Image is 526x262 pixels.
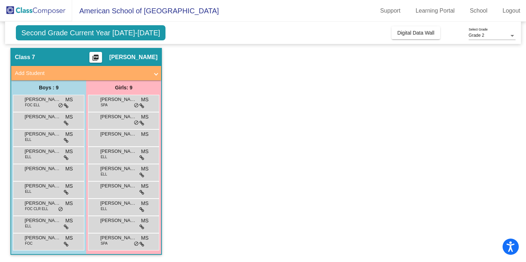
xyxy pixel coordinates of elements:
[141,130,149,138] span: MS
[392,26,440,39] button: Digital Data Wall
[100,200,136,207] span: [PERSON_NAME] [PERSON_NAME]
[65,148,73,155] span: MS
[25,223,31,229] span: ELL
[11,66,161,80] mat-expansion-panel-header: Add Student
[375,5,406,17] a: Support
[15,54,35,61] span: Class 7
[397,30,434,36] span: Digital Data Wall
[134,241,139,247] span: do_not_disturb_alt
[65,234,73,242] span: MS
[101,154,107,160] span: ELL
[86,80,161,95] div: Girls: 9
[25,130,61,138] span: [PERSON_NAME]
[15,69,149,77] mat-panel-title: Add Student
[65,182,73,190] span: MS
[134,120,139,126] span: do_not_disturb_alt
[25,113,61,120] span: [PERSON_NAME]
[141,148,149,155] span: MS
[65,200,73,207] span: MS
[25,165,61,172] span: [PERSON_NAME]
[497,5,526,17] a: Logout
[65,165,73,173] span: MS
[141,165,149,173] span: MS
[25,189,31,194] span: ELL
[65,113,73,121] span: MS
[141,96,149,103] span: MS
[469,33,484,38] span: Grade 2
[25,96,61,103] span: [PERSON_NAME]
[101,102,107,108] span: SPA
[25,234,61,241] span: [PERSON_NAME]
[65,217,73,225] span: MS
[100,113,136,120] span: [PERSON_NAME]
[65,130,73,138] span: MS
[11,80,86,95] div: Boys : 9
[58,103,63,108] span: do_not_disturb_alt
[25,137,31,142] span: ELL
[100,165,136,172] span: [PERSON_NAME]
[100,182,136,190] span: [PERSON_NAME]
[464,5,493,17] a: School
[109,54,158,61] span: [PERSON_NAME]
[25,217,61,224] span: [PERSON_NAME]
[100,148,136,155] span: [PERSON_NAME]
[100,96,136,103] span: [PERSON_NAME]
[89,52,102,63] button: Print Students Details
[101,206,107,212] span: ELL
[25,102,40,108] span: FOC ELL
[100,130,136,138] span: [PERSON_NAME]
[134,103,139,108] span: do_not_disturb_alt
[65,96,73,103] span: MS
[25,241,32,246] span: FOC
[141,200,149,207] span: MS
[100,217,136,224] span: [PERSON_NAME]
[58,207,63,212] span: do_not_disturb_alt
[101,241,107,246] span: SPA
[25,148,61,155] span: [PERSON_NAME]
[141,113,149,121] span: MS
[101,172,107,177] span: ELL
[141,182,149,190] span: MS
[25,200,61,207] span: [PERSON_NAME]
[141,234,149,242] span: MS
[100,234,136,241] span: [PERSON_NAME]
[141,217,149,225] span: MS
[72,5,219,17] span: American School of [GEOGRAPHIC_DATA]
[25,206,48,212] span: FOC CLR ELL
[91,54,100,64] mat-icon: picture_as_pdf
[16,25,165,40] span: Second Grade Current Year [DATE]-[DATE]
[25,182,61,190] span: [PERSON_NAME]
[410,5,461,17] a: Learning Portal
[25,154,31,160] span: ELL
